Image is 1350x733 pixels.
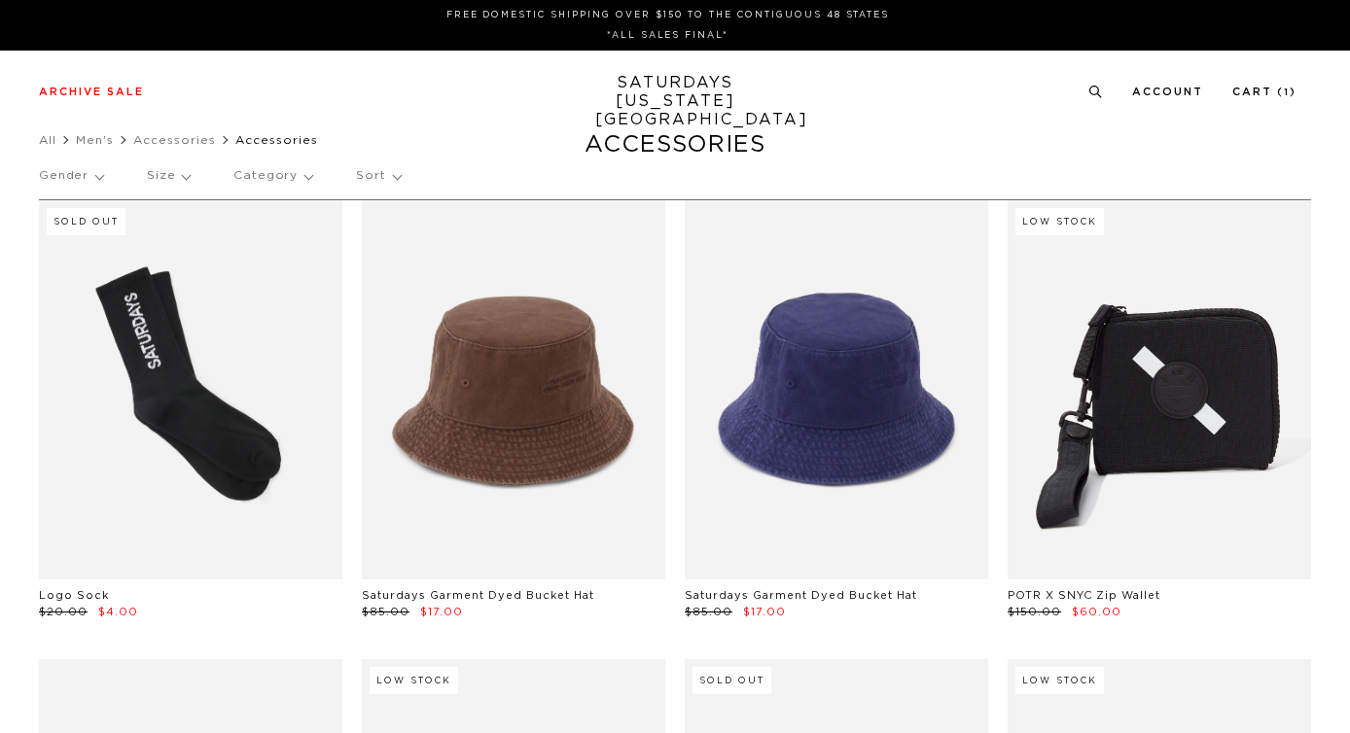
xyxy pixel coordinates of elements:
[356,154,400,198] p: Sort
[47,8,1289,22] p: FREE DOMESTIC SHIPPING OVER $150 TO THE CONTIGUOUS 48 STATES
[47,28,1289,43] p: *ALL SALES FINAL*
[1015,667,1104,694] div: Low Stock
[47,208,125,235] div: Sold Out
[693,667,771,694] div: Sold Out
[685,607,732,617] span: $85.00
[1132,87,1203,97] a: Account
[39,134,56,146] a: All
[76,134,114,146] a: Men's
[743,607,786,617] span: $17.00
[1015,208,1104,235] div: Low Stock
[1284,88,1290,97] small: 1
[595,74,756,129] a: SATURDAYS[US_STATE][GEOGRAPHIC_DATA]
[133,134,216,146] a: Accessories
[98,607,138,617] span: $4.00
[362,607,409,617] span: $85.00
[1008,590,1160,601] a: POTR X SNYC Zip Wallet
[233,154,312,198] p: Category
[39,154,103,198] p: Gender
[1072,607,1121,617] span: $60.00
[1232,87,1297,97] a: Cart (1)
[370,667,458,694] div: Low Stock
[39,590,109,601] a: Logo Sock
[235,134,318,146] span: Accessories
[685,590,917,601] a: Saturdays Garment Dyed Bucket Hat
[362,590,594,601] a: Saturdays Garment Dyed Bucket Hat
[39,87,144,97] a: Archive Sale
[39,607,88,617] span: $20.00
[1008,607,1061,617] span: $150.00
[420,607,463,617] span: $17.00
[147,154,190,198] p: Size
